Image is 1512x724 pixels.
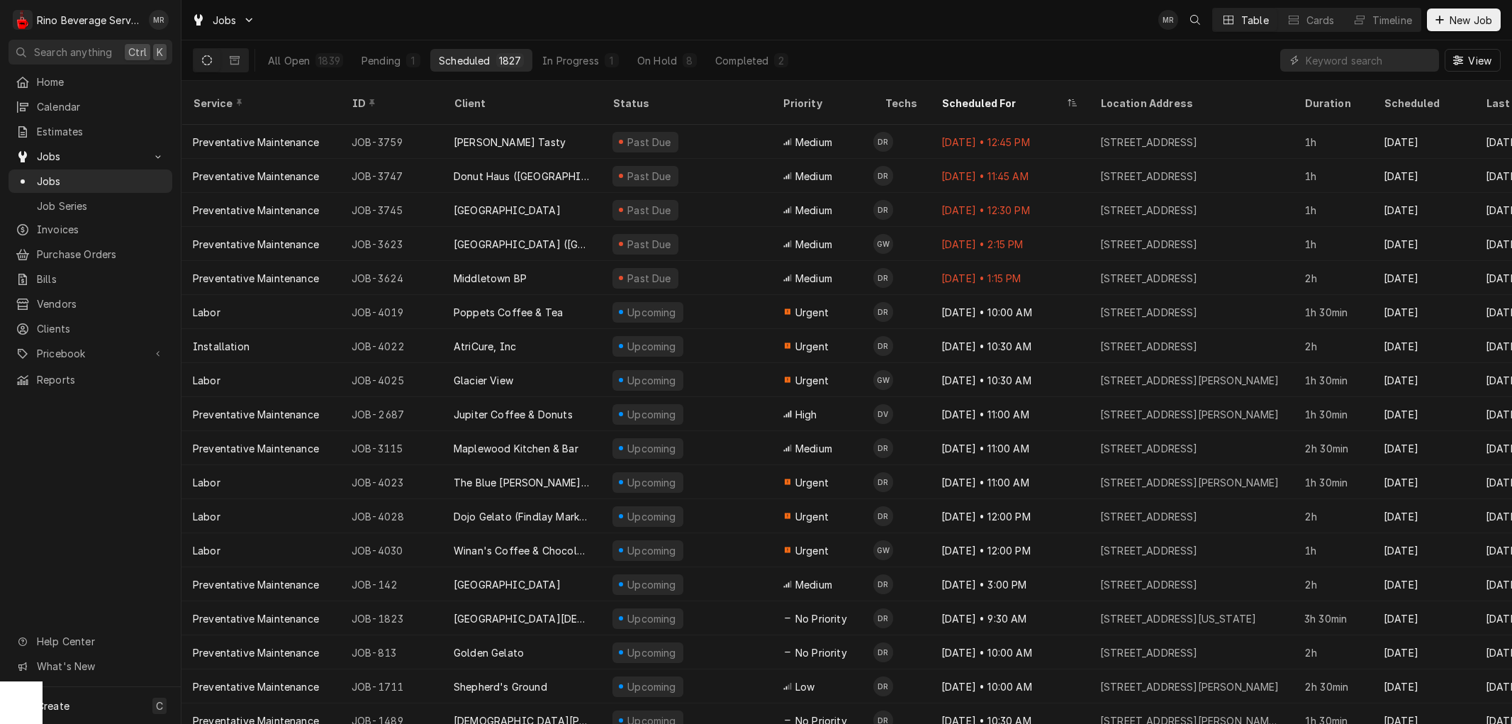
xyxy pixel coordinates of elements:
div: [DATE] [1372,261,1474,295]
span: View [1465,53,1494,68]
div: Preventative Maintenance [193,169,319,184]
div: [DATE] • 3:00 PM [930,567,1089,601]
div: 2h [1293,567,1372,601]
div: Damon Rinehart's Avatar [873,642,893,662]
div: Preventative Maintenance [193,441,319,456]
span: C [156,698,163,713]
div: Scheduled [439,53,490,68]
div: JOB-142 [340,567,442,601]
div: Middletown BP [454,271,527,286]
div: [STREET_ADDRESS] [1100,577,1198,592]
div: [DATE] [1372,125,1474,159]
div: In Progress [542,53,599,68]
div: Damon Rinehart's Avatar [873,200,893,220]
span: New Job [1447,13,1495,28]
div: 1h 30min [1293,397,1372,431]
div: Scheduled [1384,96,1460,111]
div: [STREET_ADDRESS] [1100,543,1198,558]
div: Table [1241,13,1269,28]
div: Winan's Coffee & Chocolate (Wapakoneta) [454,543,590,558]
span: Job Series [37,199,165,213]
div: Shepherd's Ground [454,679,547,694]
div: [DATE] • 11:00 AM [930,431,1089,465]
span: Urgent [795,339,829,354]
a: Go to Help Center [9,630,172,653]
div: Labor [193,305,220,320]
div: Graham Wick's Avatar [873,234,893,254]
span: High [795,407,817,422]
div: Graham Wick's Avatar [873,370,893,390]
div: Preventative Maintenance [193,407,319,422]
div: [STREET_ADDRESS][PERSON_NAME] [1100,679,1279,694]
div: DR [873,472,893,492]
a: Vendors [9,292,172,316]
div: DR [873,302,893,322]
a: Jobs [9,169,172,193]
span: Clients [37,321,165,336]
div: [DATE] [1372,601,1474,635]
div: [DATE] • 2:15 PM [930,227,1089,261]
div: [DATE] [1372,669,1474,703]
div: [DATE] [1372,431,1474,465]
div: 1h [1293,227,1372,261]
div: Upcoming [626,407,678,422]
div: Rino Beverage Service's Avatar [13,10,33,30]
a: Go to Pricebook [9,342,172,365]
span: No Priority [795,645,847,660]
div: [GEOGRAPHIC_DATA] [454,203,561,218]
div: Damon Rinehart's Avatar [873,472,893,492]
div: [STREET_ADDRESS] [1100,135,1198,150]
a: Go to Jobs [9,145,172,168]
div: [DATE] [1372,397,1474,431]
div: Damon Rinehart's Avatar [873,506,893,526]
div: [DATE] [1372,533,1474,567]
div: [DATE] • 10:00 AM [930,295,1089,329]
div: DR [873,642,893,662]
div: JOB-4030 [340,533,442,567]
div: DR [873,676,893,696]
div: [GEOGRAPHIC_DATA] ([GEOGRAPHIC_DATA]) [454,237,590,252]
div: [DATE] [1372,499,1474,533]
span: Urgent [795,475,829,490]
span: Medium [795,203,832,218]
div: ID [352,96,428,111]
div: [STREET_ADDRESS] [1100,237,1198,252]
div: 2h [1293,329,1372,363]
div: Preventative Maintenance [193,203,319,218]
div: [DATE] [1372,363,1474,397]
div: Upcoming [626,611,678,626]
a: Go to Jobs [186,9,261,32]
div: 1h [1293,125,1372,159]
div: R [13,10,33,30]
div: [DATE] • 11:45 AM [930,159,1089,193]
div: 1h 30min [1293,363,1372,397]
div: [DATE] [1372,567,1474,601]
div: Damon Rinehart's Avatar [873,438,893,458]
div: [GEOGRAPHIC_DATA] [454,577,561,592]
div: [DATE] • 11:00 AM [930,397,1089,431]
span: Medium [795,577,832,592]
div: [DATE] • 10:00 AM [930,669,1089,703]
div: Damon Rinehart's Avatar [873,608,893,628]
span: Urgent [795,543,829,558]
div: [DATE] [1372,329,1474,363]
div: JOB-3759 [340,125,442,159]
span: Medium [795,135,832,150]
div: [STREET_ADDRESS] [1100,203,1198,218]
a: Invoices [9,218,172,241]
a: Home [9,70,172,94]
span: Pricebook [37,346,144,361]
div: GW [873,540,893,560]
div: Dojo Gelato (Findlay Market) [454,509,590,524]
div: Golden Gelato [454,645,524,660]
div: All Open [268,53,310,68]
div: DR [873,166,893,186]
div: 1h [1293,159,1372,193]
span: Vendors [37,296,165,311]
div: Damon Rinehart's Avatar [873,132,893,152]
span: Help Center [37,634,164,649]
span: Estimates [37,124,165,139]
div: Upcoming [626,441,678,456]
span: Urgent [795,509,829,524]
div: Duration [1304,96,1358,111]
